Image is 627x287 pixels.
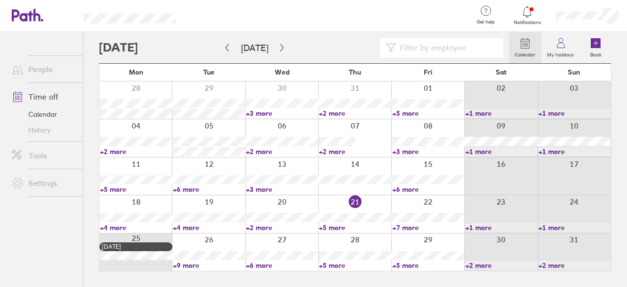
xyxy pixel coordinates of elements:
a: +5 more [319,261,391,270]
label: Book [584,49,607,58]
a: History [4,122,83,138]
a: Calendar [4,106,83,122]
span: Wed [275,68,289,76]
span: Mon [129,68,144,76]
a: My holidays [541,32,580,63]
a: +2 more [319,147,391,156]
span: Sun [568,68,580,76]
a: People [4,59,83,79]
a: +5 more [319,223,391,232]
a: Tools [4,146,83,165]
a: +4 more [173,223,245,232]
span: Sat [496,68,506,76]
span: Thu [349,68,361,76]
a: +2 more [100,147,172,156]
a: +6 more [173,185,245,194]
a: Notifications [511,5,543,26]
a: +5 more [100,185,172,194]
span: Fri [424,68,433,76]
a: +4 more [100,223,172,232]
a: +2 more [246,223,318,232]
div: [DATE] [102,243,170,250]
a: +1 more [465,147,537,156]
input: Filter by employee [396,38,497,57]
span: Notifications [511,20,543,26]
a: Time off [4,87,83,106]
label: Calendar [509,49,541,58]
a: +7 more [392,223,464,232]
a: +1 more [465,223,537,232]
label: My holidays [541,49,580,58]
a: Book [580,32,611,63]
a: +2 more [319,109,391,118]
a: +2 more [246,147,318,156]
a: +3 more [246,185,318,194]
a: +6 more [392,185,464,194]
a: +1 more [538,109,610,118]
a: +1 more [465,109,537,118]
a: +1 more [538,223,610,232]
a: Settings [4,173,83,193]
a: +9 more [173,261,245,270]
a: Calendar [509,32,541,63]
a: +2 more [538,261,610,270]
span: Tue [203,68,215,76]
a: +1 more [538,147,610,156]
a: +5 more [392,261,464,270]
a: +3 more [246,109,318,118]
a: +5 more [392,109,464,118]
a: +6 more [246,261,318,270]
a: +2 more [465,261,537,270]
span: Get help [470,19,502,25]
a: +3 more [392,147,464,156]
button: [DATE] [233,40,276,56]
